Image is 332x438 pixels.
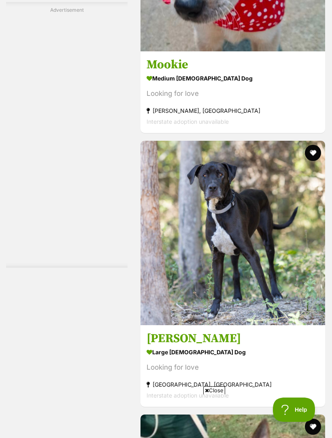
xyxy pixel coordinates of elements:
a: Mookie medium [DEMOGRAPHIC_DATA] Dog Looking for love [PERSON_NAME], [GEOGRAPHIC_DATA] Interstate... [140,51,325,133]
strong: medium [DEMOGRAPHIC_DATA] Dog [147,72,319,84]
span: Close [203,386,225,394]
div: Looking for love [147,88,319,99]
span: Interstate adoption unavailable [147,118,229,125]
h3: [PERSON_NAME] [147,331,319,346]
strong: [GEOGRAPHIC_DATA], [GEOGRAPHIC_DATA] [147,379,319,390]
iframe: Advertisement [34,17,99,260]
button: favourite [305,145,321,161]
span: Interstate adoption unavailable [147,392,229,399]
img: Jackson - Bull Arab Dog [140,141,325,325]
strong: large [DEMOGRAPHIC_DATA] Dog [147,346,319,358]
strong: [PERSON_NAME], [GEOGRAPHIC_DATA] [147,105,319,116]
a: [PERSON_NAME] large [DEMOGRAPHIC_DATA] Dog Looking for love [GEOGRAPHIC_DATA], [GEOGRAPHIC_DATA] ... [140,325,325,407]
h3: Mookie [147,57,319,72]
div: Advertisement [6,2,128,268]
div: Looking for love [147,362,319,373]
iframe: Help Scout Beacon - Open [273,398,316,422]
iframe: Advertisement [19,398,313,434]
